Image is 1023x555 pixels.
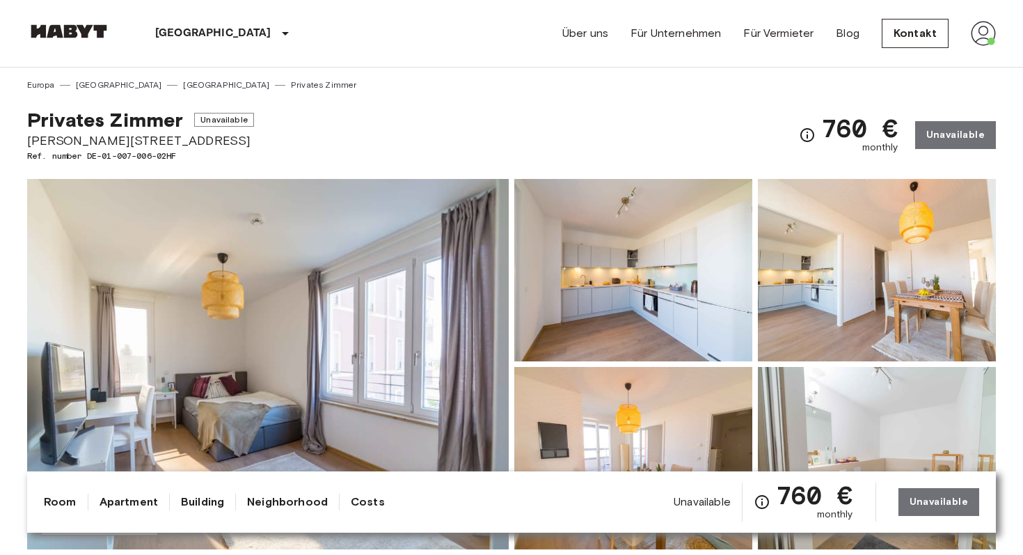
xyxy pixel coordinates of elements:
img: Picture of unit DE-01-007-006-02HF [758,179,996,361]
img: Picture of unit DE-01-007-006-02HF [514,179,752,361]
img: avatar [971,21,996,46]
span: monthly [817,508,853,522]
span: monthly [862,141,898,155]
img: Picture of unit DE-01-007-006-02HF [758,367,996,549]
img: Habyt [27,24,111,38]
span: [PERSON_NAME][STREET_ADDRESS] [27,132,254,150]
a: Kontakt [882,19,949,48]
a: Für Vermieter [743,25,814,42]
a: Costs [351,494,385,510]
span: Ref. number DE-01-007-006-02HF [27,150,254,162]
svg: Check cost overview for full price breakdown. Please note that discounts apply to new joiners onl... [754,494,770,510]
span: 760 € [776,483,853,508]
a: Europa [27,79,54,91]
span: Unavailable [674,494,731,510]
span: Unavailable [194,113,254,127]
p: [GEOGRAPHIC_DATA] [155,25,271,42]
a: Room [44,494,77,510]
a: [GEOGRAPHIC_DATA] [183,79,269,91]
span: 760 € [821,116,898,141]
a: Building [181,494,224,510]
a: [GEOGRAPHIC_DATA] [76,79,162,91]
a: Blog [836,25,859,42]
a: Neighborhood [247,494,328,510]
a: Über uns [562,25,608,42]
a: Apartment [100,494,158,510]
a: Privates Zimmer [291,79,356,91]
a: Für Unternehmen [631,25,721,42]
svg: Check cost overview for full price breakdown. Please note that discounts apply to new joiners onl... [799,127,816,143]
img: Marketing picture of unit DE-01-007-006-02HF [27,179,509,549]
img: Picture of unit DE-01-007-006-02HF [514,367,752,549]
span: Privates Zimmer [27,108,183,132]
